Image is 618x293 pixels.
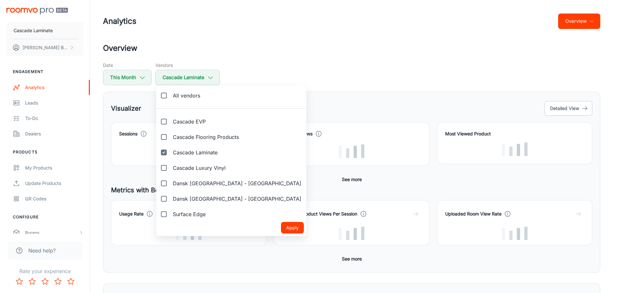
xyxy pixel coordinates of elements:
[173,179,301,187] span: Dansk [GEOGRAPHIC_DATA] - [GEOGRAPHIC_DATA]
[173,92,200,99] span: All vendors
[173,149,218,156] span: Cascade Laminate
[173,133,239,141] span: Cascade Flooring Products
[173,210,206,218] span: Surface Edge
[173,164,226,172] span: Cascade Luxury Vinyl
[173,195,301,203] span: Dansk [GEOGRAPHIC_DATA] - [GEOGRAPHIC_DATA]
[173,118,206,125] span: Cascade EVP
[281,222,304,233] button: Apply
